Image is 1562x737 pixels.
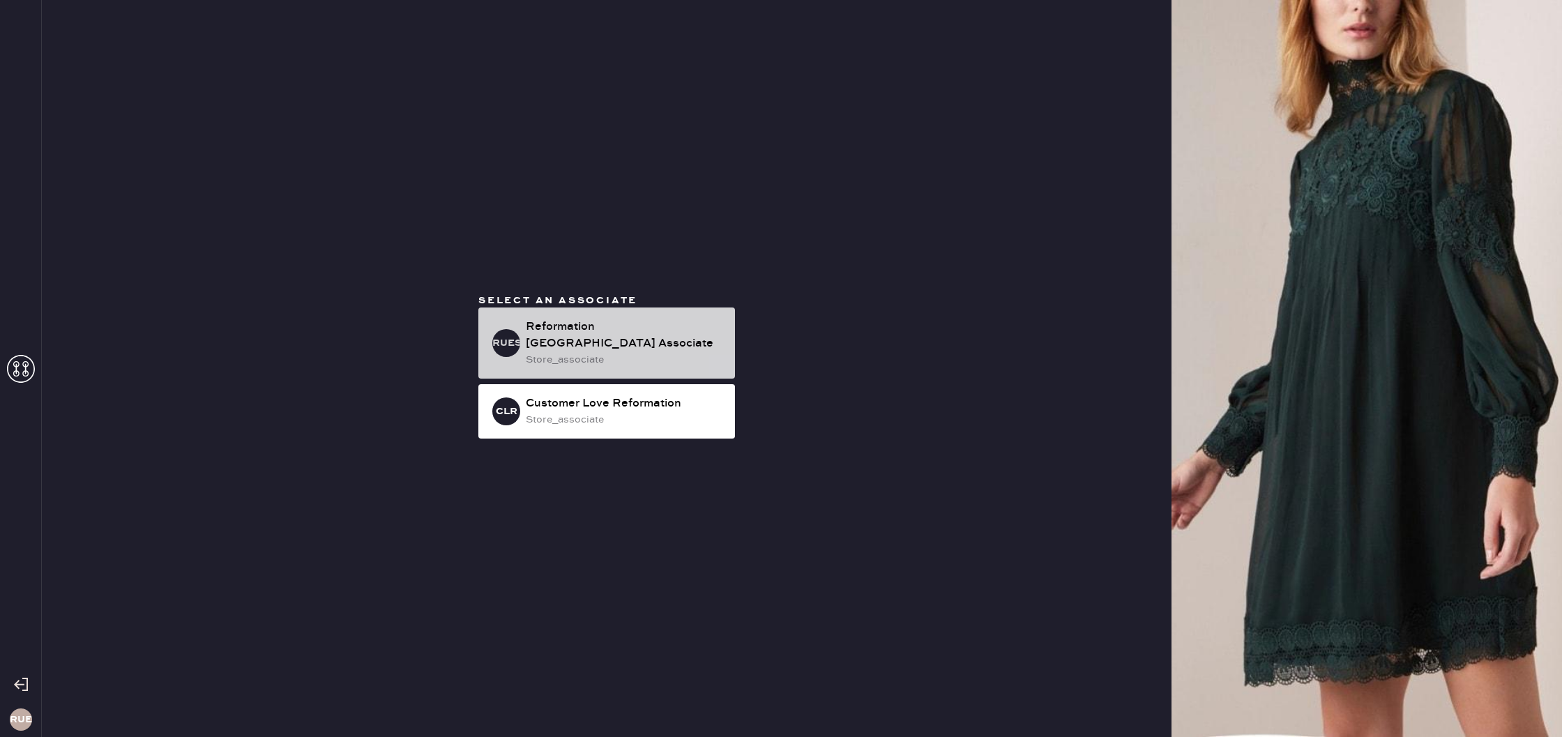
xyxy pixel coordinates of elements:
div: Customer Love Reformation [526,395,724,412]
iframe: Front Chat [1496,674,1556,734]
h3: RUESA [492,338,520,348]
div: store_associate [526,412,724,427]
div: store_associate [526,352,724,367]
div: Reformation [GEOGRAPHIC_DATA] Associate [526,319,724,352]
h3: CLR [496,407,517,416]
h3: RUES [10,715,32,724]
span: Select an associate [478,294,637,307]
